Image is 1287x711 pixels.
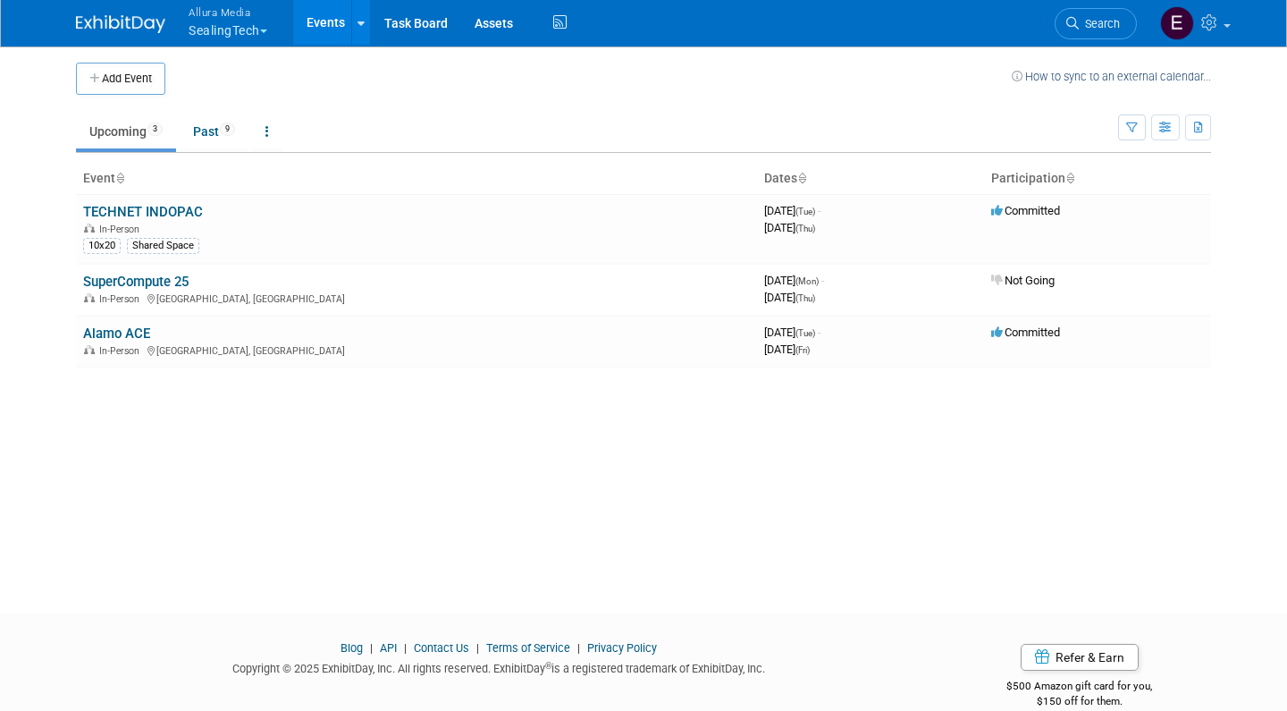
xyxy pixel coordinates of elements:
div: [GEOGRAPHIC_DATA], [GEOGRAPHIC_DATA] [83,291,750,305]
span: [DATE] [764,274,824,287]
span: | [472,641,484,655]
span: Not Going [991,274,1055,287]
a: API [380,641,397,655]
span: (Thu) [795,224,815,233]
div: Copyright © 2025 ExhibitDay, Inc. All rights reserved. ExhibitDay is a registered trademark of Ex... [76,656,921,677]
a: Terms of Service [486,641,570,655]
span: [DATE] [764,204,820,217]
span: In-Person [99,293,145,305]
a: SuperCompute 25 [83,274,189,290]
span: [DATE] [764,343,810,356]
div: [GEOGRAPHIC_DATA], [GEOGRAPHIC_DATA] [83,343,750,357]
span: 9 [220,123,235,136]
a: TECHNET INDOPAC [83,204,203,220]
img: In-Person Event [84,224,95,233]
div: Shared Space [127,238,199,254]
img: Eric Thompson [1160,6,1194,40]
a: How to sync to an external calendar... [1012,70,1211,83]
button: Add Event [76,63,165,95]
span: (Mon) [795,276,819,286]
img: In-Person Event [84,293,95,302]
a: Sort by Participation Type [1065,171,1074,185]
span: 3 [147,123,163,136]
div: $500 Amazon gift card for you, [947,667,1211,708]
span: - [818,326,820,339]
span: (Tue) [795,207,815,216]
a: Past9 [180,114,248,148]
span: Committed [991,326,1060,339]
span: | [400,641,411,655]
span: (Thu) [795,293,815,303]
a: Sort by Start Date [797,171,806,185]
span: [DATE] [764,326,820,339]
span: - [821,274,824,287]
span: [DATE] [764,291,815,304]
th: Event [76,164,757,194]
th: Dates [757,164,984,194]
span: In-Person [99,224,145,235]
span: (Fri) [795,345,810,355]
a: Upcoming3 [76,114,176,148]
span: | [573,641,585,655]
a: Refer & Earn [1021,644,1139,671]
span: (Tue) [795,328,815,338]
a: Sort by Event Name [115,171,124,185]
span: Committed [991,204,1060,217]
span: | [366,641,377,655]
span: Allura Media [189,3,267,21]
span: [DATE] [764,221,815,234]
img: In-Person Event [84,345,95,354]
span: - [818,204,820,217]
sup: ® [545,661,551,671]
span: Search [1079,17,1120,30]
div: $150 off for them. [947,694,1211,709]
a: Alamo ACE [83,326,150,342]
a: Privacy Policy [587,641,657,655]
a: Contact Us [414,641,469,655]
a: Blog [341,641,363,655]
th: Participation [984,164,1211,194]
span: In-Person [99,345,145,357]
div: 10x20 [83,238,121,254]
a: Search [1055,8,1137,39]
img: ExhibitDay [76,15,165,33]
